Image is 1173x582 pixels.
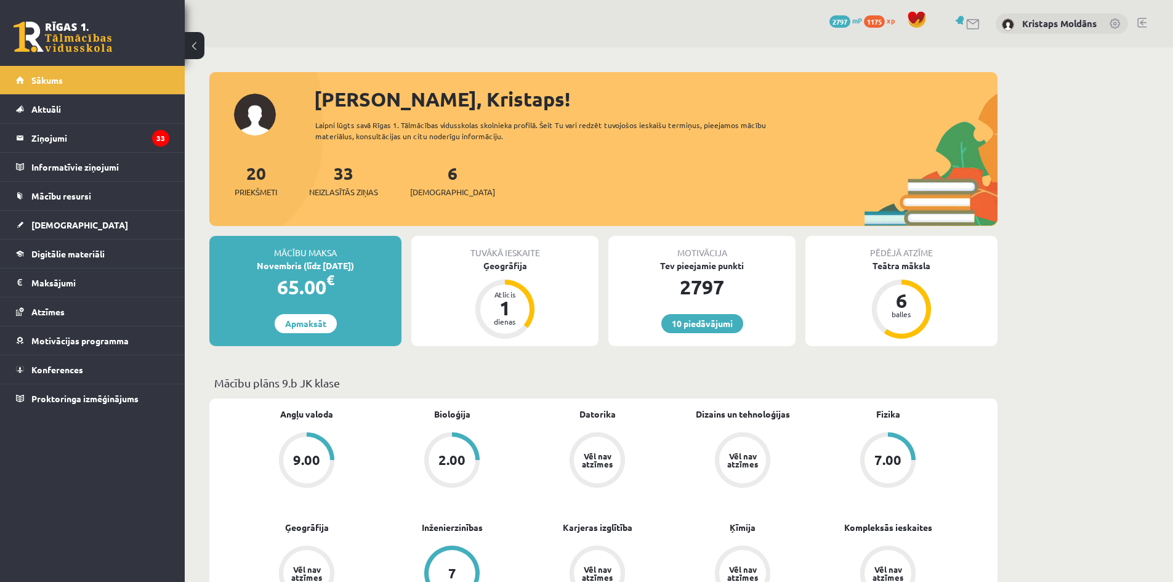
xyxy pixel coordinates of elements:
[805,259,998,272] div: Teātra māksla
[275,314,337,333] a: Apmaksāt
[31,335,129,346] span: Motivācijas programma
[661,314,743,333] a: 10 piedāvājumi
[16,153,169,181] a: Informatīvie ziņojumi
[874,453,901,467] div: 7.00
[31,153,169,181] legend: Informatīvie ziņojumi
[280,408,333,421] a: Angļu valoda
[608,236,796,259] div: Motivācija
[209,236,401,259] div: Mācību maksa
[234,432,379,490] a: 9.00
[730,521,756,534] a: Ķīmija
[805,259,998,341] a: Teātra māksla 6 balles
[864,15,885,28] span: 1175
[608,259,796,272] div: Tev pieejamie punkti
[31,364,83,375] span: Konferences
[16,297,169,326] a: Atzīmes
[14,22,112,52] a: Rīgas 1. Tālmācības vidusskola
[16,326,169,355] a: Motivācijas programma
[31,103,61,115] span: Aktuāli
[1022,17,1097,30] a: Kristaps Moldāns
[31,124,169,152] legend: Ziņojumi
[16,182,169,210] a: Mācību resursi
[411,259,599,341] a: Ģeogrāfija Atlicis 1 dienas
[411,236,599,259] div: Tuvākā ieskaite
[864,15,901,25] a: 1175 xp
[525,432,670,490] a: Vēl nav atzīmes
[410,162,495,198] a: 6[DEMOGRAPHIC_DATA]
[31,306,65,317] span: Atzīmes
[214,374,993,391] p: Mācību plāns 9.b JK klase
[434,408,470,421] a: Bioloģija
[16,269,169,297] a: Maksājumi
[563,521,632,534] a: Karjeras izglītība
[411,259,599,272] div: Ģeogrāfija
[16,240,169,268] a: Digitālie materiāli
[1002,18,1014,31] img: Kristaps Moldāns
[293,453,320,467] div: 9.00
[31,190,91,201] span: Mācību resursi
[16,124,169,152] a: Ziņojumi33
[871,565,905,581] div: Vēl nav atzīmes
[410,186,495,198] span: [DEMOGRAPHIC_DATA]
[16,384,169,413] a: Proktoringa izmēģinājums
[486,291,523,298] div: Atlicis
[580,565,615,581] div: Vēl nav atzīmes
[579,408,616,421] a: Datorika
[326,271,334,289] span: €
[379,432,525,490] a: 2.00
[31,75,63,86] span: Sākums
[876,408,900,421] a: Fizika
[422,521,483,534] a: Inženierzinības
[31,219,128,230] span: [DEMOGRAPHIC_DATA]
[696,408,790,421] a: Dizains un tehnoloģijas
[448,567,456,580] div: 7
[235,186,277,198] span: Priekšmeti
[209,272,401,302] div: 65.00
[16,66,169,94] a: Sākums
[209,259,401,272] div: Novembris (līdz [DATE])
[486,298,523,318] div: 1
[438,453,466,467] div: 2.00
[309,162,378,198] a: 33Neizlasītās ziņas
[580,452,615,468] div: Vēl nav atzīmes
[844,521,932,534] a: Kompleksās ieskaites
[289,565,324,581] div: Vēl nav atzīmes
[608,272,796,302] div: 2797
[16,355,169,384] a: Konferences
[670,432,815,490] a: Vēl nav atzīmes
[805,236,998,259] div: Pēdējā atzīme
[852,15,862,25] span: mP
[883,291,920,310] div: 6
[486,318,523,325] div: dienas
[829,15,862,25] a: 2797 mP
[16,95,169,123] a: Aktuāli
[31,393,139,404] span: Proktoringa izmēģinājums
[309,186,378,198] span: Neizlasītās ziņas
[31,248,105,259] span: Digitālie materiāli
[16,211,169,239] a: [DEMOGRAPHIC_DATA]
[883,310,920,318] div: balles
[31,269,169,297] legend: Maksājumi
[725,452,760,468] div: Vēl nav atzīmes
[829,15,850,28] span: 2797
[725,565,760,581] div: Vēl nav atzīmes
[152,130,169,147] i: 33
[235,162,277,198] a: 20Priekšmeti
[815,432,961,490] a: 7.00
[314,84,998,114] div: [PERSON_NAME], Kristaps!
[285,521,329,534] a: Ģeogrāfija
[315,119,788,142] div: Laipni lūgts savā Rīgas 1. Tālmācības vidusskolas skolnieka profilā. Šeit Tu vari redzēt tuvojošo...
[887,15,895,25] span: xp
